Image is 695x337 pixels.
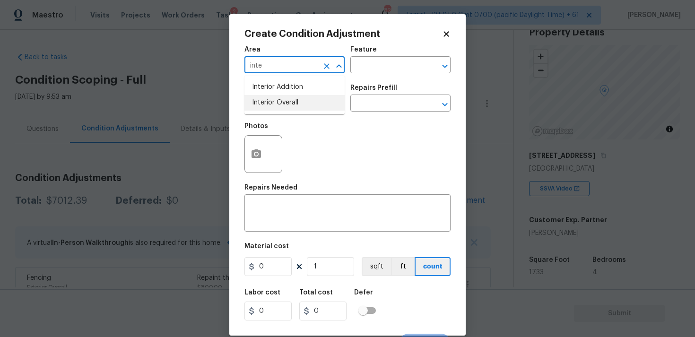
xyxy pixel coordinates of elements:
[350,85,397,91] h5: Repairs Prefill
[244,123,268,130] h5: Photos
[350,46,377,53] h5: Feature
[415,257,451,276] button: count
[299,289,333,296] h5: Total cost
[320,60,333,73] button: Clear
[391,257,415,276] button: ft
[354,289,373,296] h5: Defer
[244,95,345,111] li: Interior Overall
[244,29,442,39] h2: Create Condition Adjustment
[244,289,280,296] h5: Labor cost
[244,184,297,191] h5: Repairs Needed
[438,98,452,111] button: Open
[244,46,261,53] h5: Area
[244,79,345,95] li: Interior Addition
[362,257,391,276] button: sqft
[332,60,346,73] button: Close
[438,60,452,73] button: Open
[244,243,289,250] h5: Material cost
